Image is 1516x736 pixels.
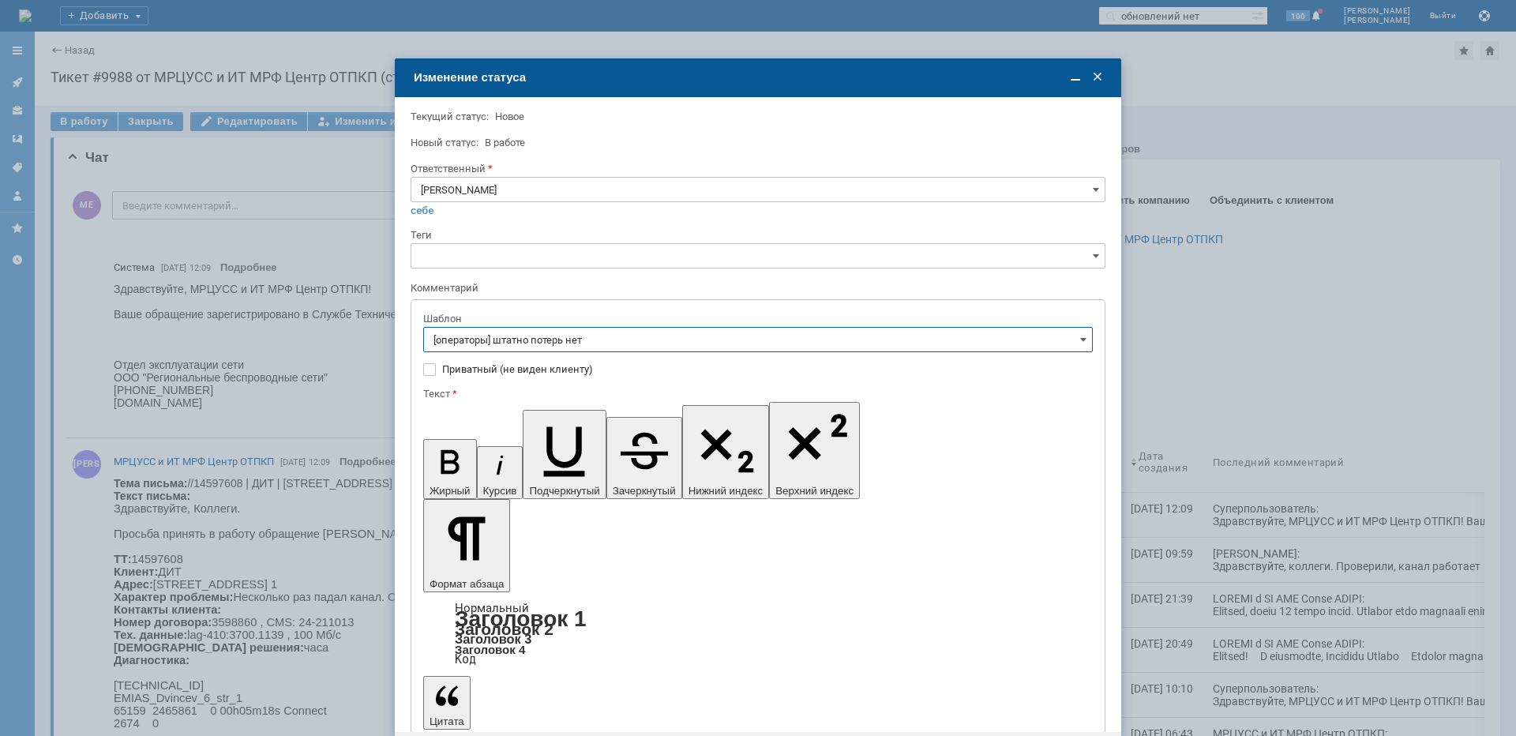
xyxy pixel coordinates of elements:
[455,632,531,646] a: Заголовок 3
[455,601,529,615] a: Нормальный
[411,205,434,217] a: себе
[529,485,599,497] span: Подчеркнутый
[414,70,1105,84] div: Изменение статуса
[442,363,1090,376] label: Приватный (не виден клиенту)
[613,485,676,497] span: Зачеркнутый
[411,163,1102,174] div: Ответственный
[411,137,478,148] label: Новый статус:
[483,485,517,497] span: Курсив
[423,314,1090,324] div: Шаблон
[411,281,1102,296] div: Комментарий
[423,389,1090,399] div: Текст
[423,439,477,499] button: Жирный
[689,485,764,497] span: Нижний индекс
[455,620,553,638] a: Заголовок 2
[485,137,525,148] span: В работе
[423,676,471,730] button: Цитата
[775,485,854,497] span: Верхний индекс
[423,499,510,592] button: Формат абзаца
[455,606,587,631] a: Заголовок 1
[523,410,606,499] button: Подчеркнутый
[423,603,1093,665] div: Формат абзаца
[430,715,464,727] span: Цитата
[1068,69,1083,85] span: Свернуть (Ctrl + M)
[682,405,770,499] button: Нижний индекс
[477,446,523,499] button: Курсив
[769,402,860,499] button: Верхний индекс
[495,111,524,122] span: Новое
[1090,69,1105,85] span: Закрыть
[6,6,231,44] div: Здравствуйте, коллеги. Проверили, канал работает штатно,потерь и прерываний не фиксируем
[430,485,471,497] span: Жирный
[455,652,476,667] a: Код
[455,643,525,656] a: Заголовок 4
[430,578,504,590] span: Формат абзаца
[411,230,1102,240] div: Теги
[411,111,489,122] label: Текущий статус:
[606,417,682,499] button: Зачеркнутый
